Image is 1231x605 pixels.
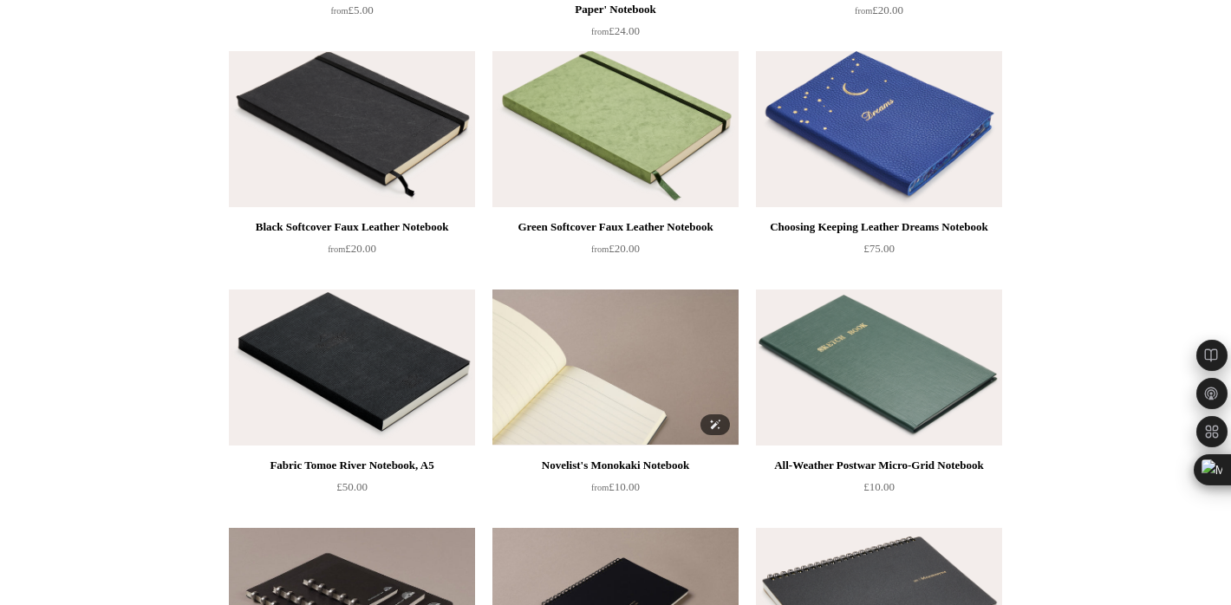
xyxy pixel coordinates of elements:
[492,455,739,526] a: Novelist's Monokaki Notebook from£10.00
[756,51,1002,207] a: Choosing Keeping Leather Dreams Notebook Choosing Keeping Leather Dreams Notebook
[760,455,998,476] div: All-Weather Postwar Micro-Grid Notebook
[330,3,373,16] span: £5.00
[330,6,348,16] span: from
[497,217,734,237] div: Green Softcover Faux Leather Notebook
[591,24,640,37] span: £24.00
[855,3,903,16] span: £20.00
[233,455,471,476] div: Fabric Tomoe River Notebook, A5
[328,244,345,254] span: from
[497,455,734,476] div: Novelist's Monokaki Notebook
[492,289,739,446] a: Novelist's Monokaki Notebook Novelist's Monokaki Notebook
[591,483,609,492] span: from
[229,217,475,288] a: Black Softcover Faux Leather Notebook from£20.00
[591,242,640,255] span: £20.00
[756,289,1002,446] a: All-Weather Postwar Micro-Grid Notebook All-Weather Postwar Micro-Grid Notebook
[756,455,1002,526] a: All-Weather Postwar Micro-Grid Notebook £10.00
[855,6,872,16] span: from
[229,51,475,207] a: Black Softcover Faux Leather Notebook Black Softcover Faux Leather Notebook
[756,217,1002,288] a: Choosing Keeping Leather Dreams Notebook £75.00
[756,51,1002,207] img: Choosing Keeping Leather Dreams Notebook
[591,27,609,36] span: from
[591,480,640,493] span: £10.00
[492,51,739,207] img: Green Softcover Faux Leather Notebook
[229,455,475,526] a: Fabric Tomoe River Notebook, A5 £50.00
[863,242,895,255] span: £75.00
[863,480,895,493] span: £10.00
[233,217,471,237] div: Black Softcover Faux Leather Notebook
[229,289,475,446] img: Fabric Tomoe River Notebook, A5
[492,289,739,446] img: Novelist's Monokaki Notebook
[328,242,376,255] span: £20.00
[760,217,998,237] div: Choosing Keeping Leather Dreams Notebook
[492,51,739,207] a: Green Softcover Faux Leather Notebook Green Softcover Faux Leather Notebook
[229,51,475,207] img: Black Softcover Faux Leather Notebook
[336,480,368,493] span: £50.00
[591,244,609,254] span: from
[229,289,475,446] a: Fabric Tomoe River Notebook, A5 Fabric Tomoe River Notebook, A5
[492,217,739,288] a: Green Softcover Faux Leather Notebook from£20.00
[756,289,1002,446] img: All-Weather Postwar Micro-Grid Notebook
